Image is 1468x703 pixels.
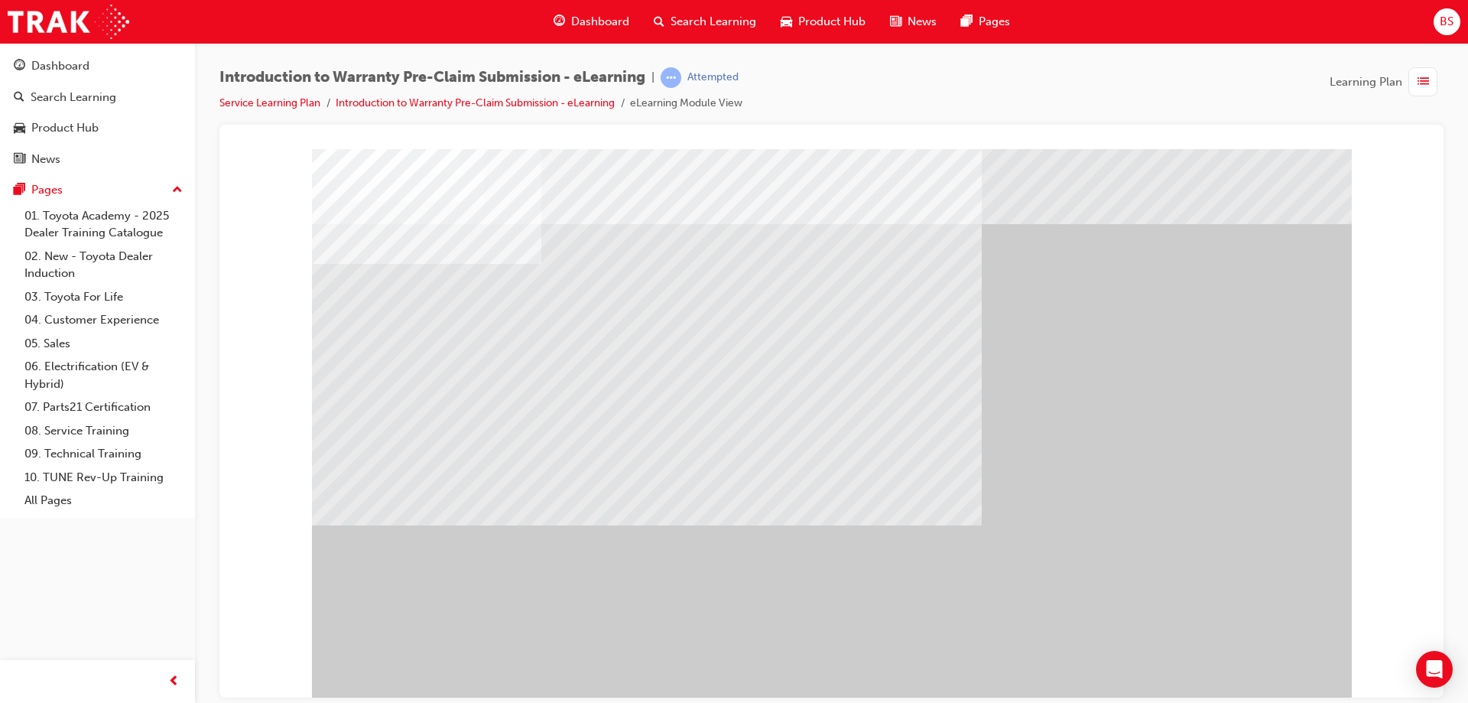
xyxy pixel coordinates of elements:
[687,70,739,85] div: Attempted
[554,12,565,31] span: guage-icon
[14,122,25,135] span: car-icon
[14,153,25,167] span: news-icon
[768,6,878,37] a: car-iconProduct Hub
[641,6,768,37] a: search-iconSearch Learning
[908,13,937,31] span: News
[172,181,183,200] span: up-icon
[18,466,189,490] a: 10. TUNE Rev-Up Training
[31,57,89,75] div: Dashboard
[571,13,629,31] span: Dashboard
[1418,73,1429,92] span: list-icon
[31,151,60,168] div: News
[6,52,189,80] a: Dashboard
[336,96,615,109] a: Introduction to Warranty Pre-Claim Submission - eLearning
[654,12,664,31] span: search-icon
[219,96,320,109] a: Service Learning Plan
[781,12,792,31] span: car-icon
[671,13,756,31] span: Search Learning
[6,145,189,174] a: News
[168,672,180,692] span: prev-icon
[6,83,189,112] a: Search Learning
[18,245,189,285] a: 02. New - Toyota Dealer Induction
[18,308,189,332] a: 04. Customer Experience
[31,89,116,106] div: Search Learning
[14,91,24,105] span: search-icon
[14,184,25,197] span: pages-icon
[661,67,681,88] span: learningRecordVerb_ATTEMPT-icon
[6,176,189,204] button: Pages
[31,119,99,137] div: Product Hub
[6,114,189,142] a: Product Hub
[979,13,1010,31] span: Pages
[18,489,189,513] a: All Pages
[14,60,25,73] span: guage-icon
[18,395,189,419] a: 07. Parts21 Certification
[878,6,949,37] a: news-iconNews
[890,12,901,31] span: news-icon
[1434,8,1460,35] button: BS
[8,5,129,39] img: Trak
[18,285,189,309] a: 03. Toyota For Life
[541,6,641,37] a: guage-iconDashboard
[630,95,742,112] li: eLearning Module View
[31,181,63,199] div: Pages
[18,355,189,395] a: 06. Electrification (EV & Hybrid)
[1330,73,1402,91] span: Learning Plan
[18,419,189,443] a: 08. Service Training
[18,332,189,356] a: 05. Sales
[949,6,1022,37] a: pages-iconPages
[18,204,189,245] a: 01. Toyota Academy - 2025 Dealer Training Catalogue
[219,69,645,86] span: Introduction to Warranty Pre-Claim Submission - eLearning
[1330,67,1444,96] button: Learning Plan
[6,49,189,176] button: DashboardSearch LearningProduct HubNews
[1416,651,1453,688] div: Open Intercom Messenger
[1440,13,1453,31] span: BS
[18,442,189,466] a: 09. Technical Training
[798,13,866,31] span: Product Hub
[651,69,654,86] span: |
[961,12,973,31] span: pages-icon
